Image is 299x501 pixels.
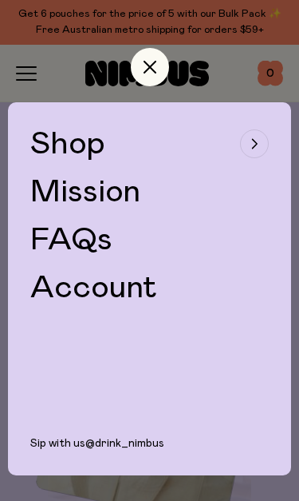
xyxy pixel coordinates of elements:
[30,128,269,160] button: Shop
[8,437,291,475] div: Sip with us
[30,224,112,256] a: FAQs
[30,128,105,160] span: Shop
[30,176,140,208] a: Mission
[30,272,157,304] a: Account
[85,438,164,449] a: @drink_nimbus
